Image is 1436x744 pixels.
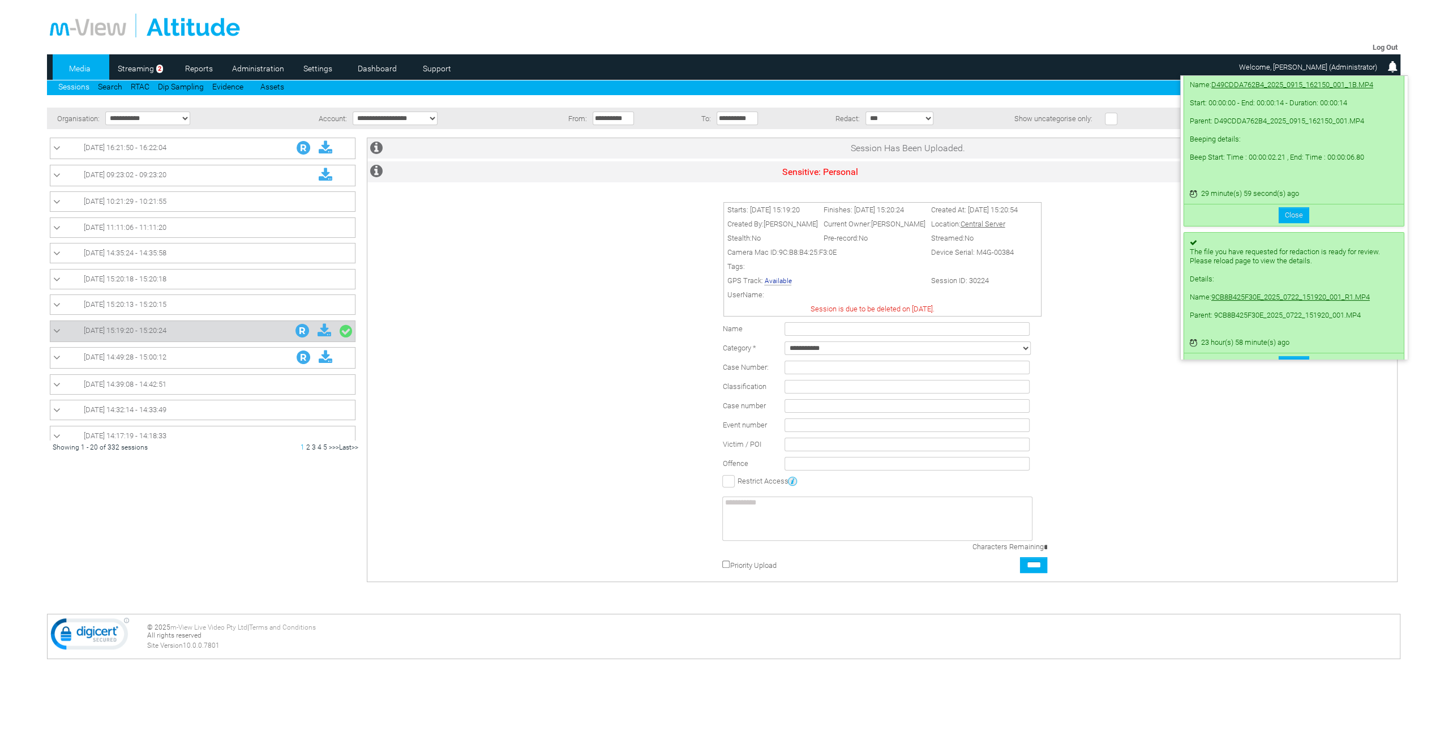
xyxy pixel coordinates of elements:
span: No [964,234,973,242]
a: Dip Sampling [158,82,204,91]
a: [DATE] 11:11:06 - 11:11:20 [53,221,352,234]
a: Reports [172,60,226,77]
a: > [329,443,332,451]
a: [DATE] 15:20:18 - 15:20:18 [53,272,352,286]
a: Sessions [58,82,89,91]
span: 10.0.0.7801 [183,642,220,649]
button: Close [1279,356,1309,372]
span: UserName: [727,290,764,299]
a: [DATE] 14:39:08 - 14:42:51 [53,378,352,391]
span: [PERSON_NAME] [871,220,925,228]
span: Starts: [727,206,748,214]
a: Support [409,60,464,77]
td: To: [683,108,714,129]
div: Site Version [147,642,1397,649]
span: [DATE] 14:39:08 - 14:42:51 [84,380,166,388]
a: Available [764,277,791,285]
span: 30224 [968,276,988,285]
a: Last>> [339,443,358,451]
span: 29 minute(s) 59 second(s) ago [1190,189,1299,198]
span: Show uncategorise only: [1014,114,1092,123]
span: 23 hour(s) 58 minute(s) ago [1190,338,1289,347]
a: Streaming [112,60,160,77]
span: Created At: [931,206,966,214]
span: Session is due to be deleted on [DATE]. [810,305,934,313]
a: Search [98,82,122,91]
span: Finishes: [823,206,852,214]
a: D49CDDA762B4_2025_0915_162150_001_1B.MP4 [1211,80,1373,89]
a: [DATE] 15:19:20 - 15:20:24 [53,324,352,339]
span: Classification [722,382,766,391]
td: Created By: [724,217,820,231]
td: From: [541,108,590,129]
span: Welcome, [PERSON_NAME] (Administrator) [1239,63,1377,71]
label: Name [722,324,742,333]
a: Evidence [212,82,243,91]
div: The Child Asset Has been Created Successfully (Beeping). Please reload page to view the beeping. ... [1190,35,1398,198]
a: [DATE] 16:21:50 - 16:22:04 [53,141,352,156]
span: [DATE] 14:35:24 - 14:35:58 [84,249,166,257]
img: R_Indication.svg [295,324,309,337]
span: [DATE] 14:49:28 - 15:00:12 [84,353,166,361]
span: [PERSON_NAME] [763,220,817,228]
a: [DATE] 14:17:19 - 14:18:33 [53,429,352,443]
span: Victim / POI [722,440,761,448]
a: [DATE] 14:35:24 - 14:35:58 [53,246,352,260]
a: m-View Live Video Pty Ltd [170,623,247,631]
span: 2 [156,65,163,73]
a: Assets [260,82,284,91]
span: Event number [722,421,766,429]
span: Case Number: [722,363,768,371]
span: [DATE] 15:19:20 [749,206,799,214]
span: Showing 1 - 20 of 332 sessions [53,443,148,451]
span: Tags: [727,262,744,271]
span: 9C:B8:B4:25:F3:0E [778,248,836,256]
span: M4G-00384 [976,248,1013,256]
a: Terms and Conditions [249,623,316,631]
span: [DATE] 15:20:18 - 15:20:18 [84,275,166,283]
img: bell25.png [1386,60,1399,74]
a: Media [53,60,108,77]
a: [DATE] 09:23:02 - 09:23:20 [53,168,352,183]
span: [DATE] 15:20:24 [854,206,903,214]
span: [DATE] 09:23:02 - 09:23:20 [84,170,166,179]
span: 1 [301,443,305,451]
a: >> [332,443,339,451]
td: Account: [282,108,350,129]
span: [DATE] 16:21:50 - 16:22:04 [84,143,166,152]
td: Current Owner: [820,217,928,231]
a: 2 [306,443,310,451]
td: Camera Mac ID: [724,245,928,259]
a: Log Out [1373,43,1398,52]
span: Session Has Been Uploaded. [851,143,965,153]
img: R_Indication.svg [297,141,310,155]
td: Pre-record: [820,231,928,245]
span: [DATE] 14:32:14 - 14:33:49 [84,405,166,414]
div: © 2025 | All rights reserved [147,623,1397,649]
label: Priority Upload [730,561,776,570]
td: Organisation: [47,108,102,129]
a: 4 [318,443,322,451]
a: [DATE] 10:21:29 - 10:21:55 [53,195,352,208]
span: No [858,234,867,242]
span: Offence [722,459,748,468]
a: 5 [323,443,327,451]
a: RTAC [131,82,149,91]
a: [DATE] 14:49:28 - 15:00:12 [53,350,352,365]
img: R_Indication.svg [297,350,310,364]
td: Streamed: [928,231,1020,245]
button: Close [1279,207,1309,223]
a: [DATE] 15:20:13 - 15:20:15 [53,298,352,311]
span: [DATE] 14:17:19 - 14:18:33 [84,431,166,440]
span: Device Serial: [931,248,974,256]
span: [DATE] 11:11:06 - 11:11:20 [84,223,166,232]
a: Administration [231,60,286,77]
span: [DATE] 15:19:20 - 15:20:24 [84,326,166,335]
span: Session ID: [931,276,967,285]
div: Characters Remaining [901,542,1047,551]
td: Restrict Access [719,473,1050,488]
td: Location: [928,217,1020,231]
td: Stealth: [724,231,820,245]
span: GPS Track: [727,276,762,285]
span: [DATE] 15:20:13 - 15:20:15 [84,300,166,309]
